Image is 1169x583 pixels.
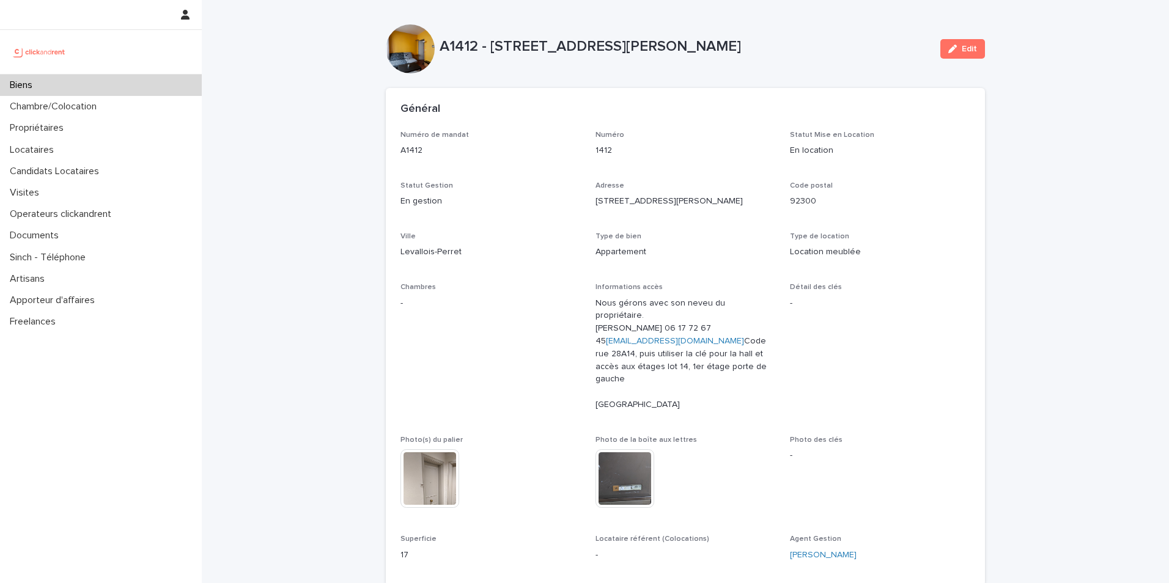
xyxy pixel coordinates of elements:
[790,131,874,139] span: Statut Mise en Location
[5,187,49,199] p: Visites
[5,208,121,220] p: Operateurs clickandrent
[606,337,744,345] a: [EMAIL_ADDRESS][DOMAIN_NAME]
[790,233,849,240] span: Type de location
[790,297,970,310] p: -
[790,535,841,543] span: Agent Gestion
[5,144,64,156] p: Locataires
[790,436,843,444] span: Photo des clés
[790,195,970,208] p: 92300
[5,230,68,241] p: Documents
[400,233,416,240] span: Ville
[596,144,776,157] p: 1412
[596,195,776,208] p: [STREET_ADDRESS][PERSON_NAME]
[790,182,833,189] span: Code postal
[596,436,697,444] span: Photo de la boîte aux lettres
[400,436,463,444] span: Photo(s) du palier
[5,316,65,328] p: Freelances
[5,101,106,112] p: Chambre/Colocation
[790,449,970,462] p: -
[940,39,985,59] button: Edit
[596,284,663,291] span: Informations accès
[790,246,970,258] p: Location meublée
[400,284,436,291] span: Chambres
[596,549,776,562] p: -
[400,535,437,543] span: Superficie
[5,252,95,263] p: Sinch - Téléphone
[400,144,581,157] p: A1412
[596,131,624,139] span: Numéro
[400,246,581,258] p: Levallois-Perret
[790,284,842,291] span: Détail des clés
[5,273,54,285] p: Artisans
[596,233,641,240] span: Type de bien
[790,549,857,562] a: [PERSON_NAME]
[790,144,970,157] p: En location
[400,182,453,189] span: Statut Gestion
[596,246,776,258] p: Appartement
[400,297,581,310] p: -
[5,79,42,91] p: Biens
[962,45,977,53] span: Edit
[5,166,109,177] p: Candidats Locataires
[10,40,69,64] img: UCB0brd3T0yccxBKYDjQ
[596,535,709,543] span: Locataire référent (Colocations)
[596,297,776,411] p: Nous gérons avec son neveu du propriétaire. [PERSON_NAME] 06 17 72 67 45 Code rue 28A14, puis uti...
[596,182,624,189] span: Adresse
[400,549,581,562] p: 17
[5,295,105,306] p: Apporteur d'affaires
[5,122,73,134] p: Propriétaires
[400,103,440,116] h2: Général
[400,195,581,208] p: En gestion
[400,131,469,139] span: Numéro de mandat
[440,38,931,56] p: A1412 - [STREET_ADDRESS][PERSON_NAME]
